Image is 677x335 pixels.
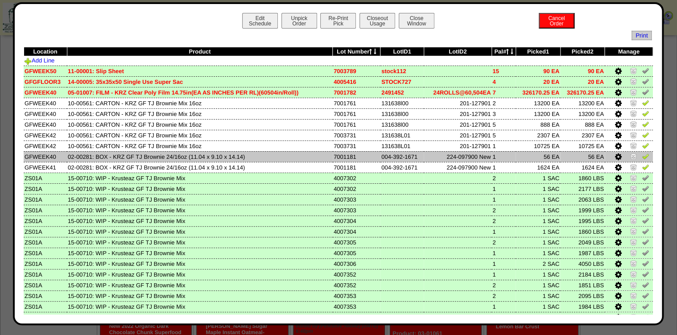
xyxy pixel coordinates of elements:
td: GFWEEK41 [24,162,67,173]
td: ZS01A [24,280,67,290]
th: Lot Number [333,47,380,56]
img: Zero Item and Verify [630,131,637,138]
td: 7003731 [333,141,380,151]
td: 4007353 [333,301,380,312]
img: Un-Verify Pick [642,217,649,224]
a: Add Line [25,57,54,64]
td: 131638l00 [380,108,424,119]
td: 1 [491,194,516,205]
span: Print [632,31,652,40]
img: Un-Verify Pick [642,206,649,213]
img: Verify Pick [642,131,649,138]
td: 1 [491,258,516,269]
td: 02-00281: BOX - KRZ GF TJ Brownie 24/16oz (11.04 x 9.10 x 14.14) [67,151,333,162]
th: Picked2 [560,47,605,56]
img: Zero Item and Verify [630,185,637,192]
td: 201-127901 [424,119,491,130]
td: 15-00710: WIP - Krusteaz GF TJ Brownie Mix [67,215,333,226]
img: Un-Verify Pick [642,249,649,256]
td: 10725 EA [516,141,560,151]
td: 326170.25 EA [516,87,560,98]
td: 2 [491,98,516,108]
img: Zero Item and Verify [630,110,637,117]
img: Zero Item and Verify [630,260,637,267]
td: 1851 LBS [560,280,605,290]
td: GFWEEK40 [24,151,67,162]
button: CloseoutUsage [359,13,395,29]
td: 4007302 [333,183,380,194]
td: 201-127901 [424,98,491,108]
td: 2307 EA [560,130,605,141]
td: 2 [491,280,516,290]
td: 1860 LBS [560,173,605,183]
td: 4007303 [333,194,380,205]
th: Picked1 [516,47,560,56]
td: ZS01A [24,248,67,258]
td: GFWEEK42 [24,130,67,141]
img: Zero Item and Verify [630,153,637,160]
td: 2063 LBS [560,194,605,205]
img: Un-Verify Pick [642,67,649,74]
img: Zero Item and Verify [630,88,637,95]
img: Verify Pick [642,110,649,117]
td: 1 [491,312,516,323]
td: 2 SAC [516,258,560,269]
td: 2 SAC [516,312,560,323]
td: 224-097900 New [424,151,491,162]
td: ZS01A [24,205,67,215]
td: ZS01A [24,237,67,248]
td: 2 [491,237,516,248]
td: 13200 EA [560,98,605,108]
img: Zero Item and Verify [630,281,637,288]
td: 15-00710: WIP - Krusteaz GF TJ Brownie Mix [67,258,333,269]
td: 15-00710: WIP - Krusteaz GF TJ Brownie Mix [67,280,333,290]
td: 15-00710: WIP - Krusteaz GF TJ Brownie Mix [67,205,333,215]
td: 15-00710: WIP - Krusteaz GF TJ Brownie Mix [67,269,333,280]
td: 2 [491,205,516,215]
td: 3 [491,108,516,119]
td: 1 [491,301,516,312]
img: Un-Verify Pick [642,260,649,267]
td: 4007304 [333,215,380,226]
td: ZS01A [24,258,67,269]
img: Zero Item and Verify [630,163,637,170]
td: GFWEEK40 [24,98,67,108]
th: Product [67,47,333,56]
td: 888 EA [516,119,560,130]
img: Verify Pick [642,120,649,128]
td: 4053 LBS [560,312,605,323]
td: 7 [491,87,516,98]
td: 131638L01 [380,141,424,151]
img: Zero Item and Verify [630,99,637,106]
td: 131638l00 [380,98,424,108]
td: 1624 EA [516,162,560,173]
td: 4007353 [333,290,380,301]
td: 14-00005: 35x35x50 Single Use Super Sac [67,76,333,87]
img: Un-Verify Pick [642,227,649,235]
td: 5 [491,130,516,141]
td: 201-127901 [424,130,491,141]
button: CloseWindow [399,13,434,29]
td: 10725 EA [560,141,605,151]
td: 2 [491,173,516,183]
td: 1 SAC [516,183,560,194]
td: 15-00710: WIP - Krusteaz GF TJ Brownie Mix [67,183,333,194]
td: 2307 EA [516,130,560,141]
img: Zero Item and Verify [630,238,637,245]
td: 4005416 [333,76,380,87]
img: Un-Verify Pick [642,238,649,245]
a: CloseWindow [398,20,435,27]
td: 4007352 [333,280,380,290]
td: 15-00710: WIP - Krusteaz GF TJ Brownie Mix [67,194,333,205]
img: Un-Verify Pick [642,270,649,277]
td: GFWEEK40 [24,119,67,130]
img: Zero Item and Verify [630,174,637,181]
td: 1 SAC [516,248,560,258]
td: 201-127901 [424,108,491,119]
td: 224-097900 New [424,162,491,173]
img: Un-Verify Pick [642,78,649,85]
img: Un-Verify Pick [642,281,649,288]
td: 4007354 [333,312,380,323]
td: 7001761 [333,108,380,119]
td: 4007303 [333,205,380,215]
